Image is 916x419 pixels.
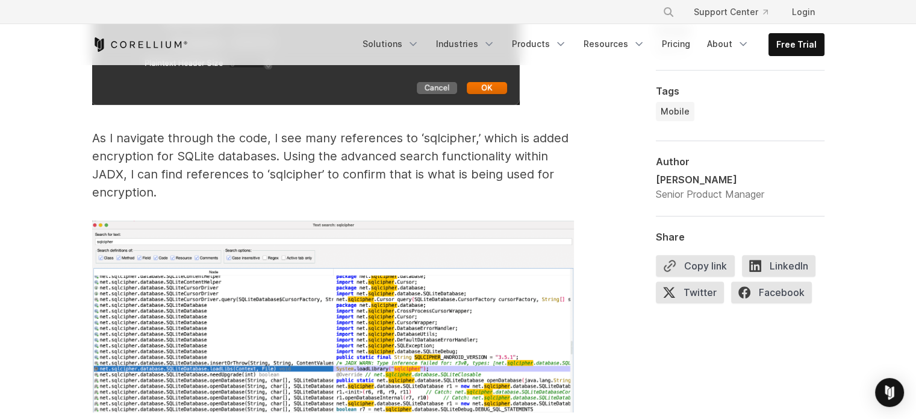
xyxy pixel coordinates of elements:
img: Text search for sqlcipher [92,221,574,413]
a: Corellium Home [92,37,188,52]
div: Share [656,231,824,243]
span: LinkedIn [742,255,815,277]
p: As I navigate through the code, I see many references to ‘sqlcipher,’ which is added encryption f... [92,129,574,201]
div: [PERSON_NAME] [656,172,764,187]
button: Search [658,1,679,23]
a: Industries [429,33,502,55]
a: Twitter [656,282,731,308]
span: Facebook [731,282,812,303]
div: Tags [656,85,824,97]
span: Twitter [656,282,724,303]
a: LinkedIn [742,255,823,282]
div: Navigation Menu [648,1,824,23]
div: Open Intercom Messenger [875,378,904,407]
a: Resources [576,33,652,55]
a: Login [782,1,824,23]
a: Pricing [655,33,697,55]
div: Author [656,156,824,168]
span: Mobile [661,106,690,118]
div: Senior Product Manager [656,187,764,201]
a: Support Center [684,1,777,23]
a: About [700,33,756,55]
a: Solutions [355,33,426,55]
a: Mobile [656,102,694,121]
a: Facebook [731,282,819,308]
a: Products [505,33,574,55]
div: Navigation Menu [355,33,824,56]
a: Free Trial [769,34,824,55]
button: Copy link [656,255,735,277]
